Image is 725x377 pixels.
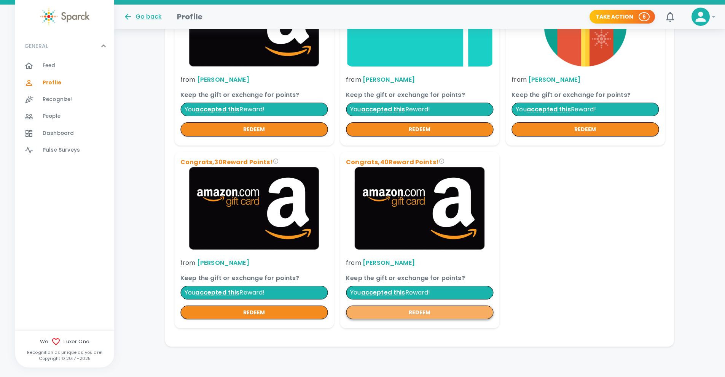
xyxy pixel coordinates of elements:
[527,105,571,114] span: You accepted this reward. Make sure you redeemed it
[15,91,114,108] a: Recognize!
[123,12,162,21] button: Go back
[180,158,328,167] p: Congrats, 30 Reward Points!
[15,337,114,346] span: We Luxer One
[511,75,659,84] p: from
[361,105,405,114] span: You accepted this reward. Make sure you redeemed it
[511,103,659,116] p: You Reward!
[346,273,493,282] p: Keep the gift or exchange for points?
[15,57,114,162] div: GENERAL
[346,285,493,299] p: You Reward!
[346,90,493,100] p: Keep the gift or exchange for points?
[180,75,328,84] p: from
[43,130,74,137] span: Dashboard
[15,355,114,361] p: Copyright © 2017 - 2025
[43,146,80,154] span: Pulse Surveys
[642,13,646,21] p: 6
[363,75,415,84] a: [PERSON_NAME]
[180,90,328,100] p: Keep the gift or exchange for points?
[273,158,279,164] svg: Congrats on your reward! You can either redeem the total reward points for something else with th...
[180,258,328,267] p: from
[180,273,328,282] p: Keep the gift or exchange for points?
[180,285,328,299] p: You Reward!
[346,75,493,84] p: from
[346,122,493,136] button: redeem
[180,167,328,250] img: Brand logo
[43,112,61,120] span: People
[43,79,61,87] span: Profile
[346,158,493,167] p: Congrats, 40 Reward Points!
[197,75,249,84] a: [PERSON_NAME]
[511,122,659,136] button: redeem
[195,105,239,114] span: You accepted this reward. Make sure you redeemed it
[528,75,580,84] a: [PERSON_NAME]
[346,258,493,267] p: from
[40,8,89,25] img: Sparck logo
[180,122,328,136] button: redeem
[180,305,328,319] button: redeem
[363,258,415,267] a: [PERSON_NAME]
[15,35,114,57] div: GENERAL
[15,349,114,355] p: Recognition as unique as you are!
[361,288,405,296] span: You accepted this reward. Make sure you redeemed it
[511,90,659,100] p: Keep the gift or exchange for points?
[180,103,328,116] p: You Reward!
[15,57,114,74] a: Feed
[346,167,493,250] img: Brand logo
[15,125,114,142] a: Dashboard
[43,62,56,70] span: Feed
[15,108,114,125] a: People
[15,142,114,158] a: Pulse Surveys
[43,96,72,103] span: Recognize!
[439,158,445,164] svg: Congrats on your reward! You can either redeem the total reward points for something else with th...
[346,305,493,319] button: redeem
[346,103,493,116] p: You Reward!
[197,258,249,267] a: [PERSON_NAME]
[195,288,239,296] span: You accepted this reward. Make sure you redeemed it
[15,8,114,25] a: Sparck logo
[590,10,655,24] button: Take Action 6
[177,11,202,23] h1: Profile
[24,42,48,50] p: GENERAL
[15,74,114,91] a: Profile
